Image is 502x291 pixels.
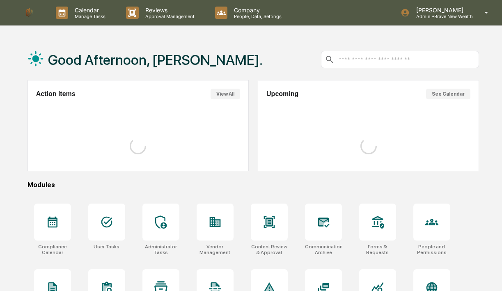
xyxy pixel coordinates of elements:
[227,7,286,14] p: Company
[34,244,71,255] div: Compliance Calendar
[410,14,473,19] p: Admin • Brave New Wealth
[139,14,199,19] p: Approval Management
[142,244,179,255] div: Administrator Tasks
[28,181,479,189] div: Modules
[197,244,234,255] div: Vendor Management
[426,89,470,99] button: See Calendar
[48,52,263,68] h1: Good Afternoon, [PERSON_NAME].
[211,89,240,99] button: View All
[305,244,342,255] div: Communications Archive
[94,244,119,250] div: User Tasks
[20,3,39,23] img: logo
[139,7,199,14] p: Reviews
[36,90,76,98] h2: Action Items
[266,90,298,98] h2: Upcoming
[413,244,450,255] div: People and Permissions
[227,14,286,19] p: People, Data, Settings
[68,7,110,14] p: Calendar
[359,244,396,255] div: Forms & Requests
[251,244,288,255] div: Content Review & Approval
[68,14,110,19] p: Manage Tasks
[410,7,473,14] p: [PERSON_NAME]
